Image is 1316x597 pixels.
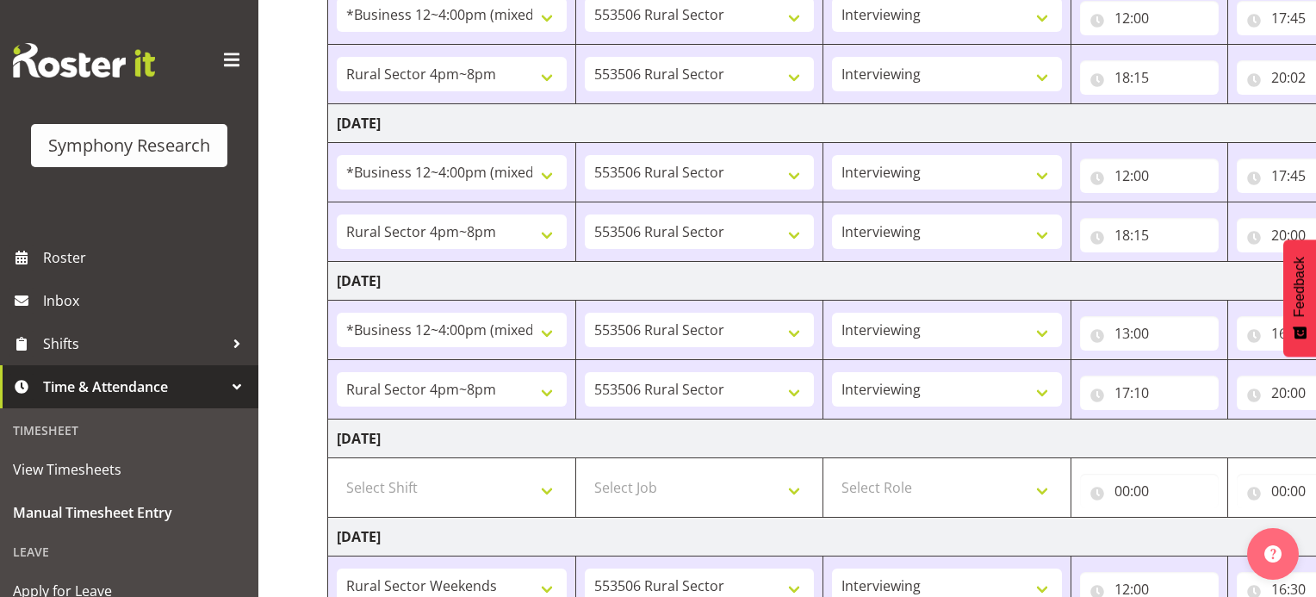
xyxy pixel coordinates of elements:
[1283,239,1316,357] button: Feedback - Show survey
[1080,376,1219,410] input: Click to select...
[4,448,254,491] a: View Timesheets
[4,491,254,534] a: Manual Timesheet Entry
[43,331,224,357] span: Shifts
[13,500,245,525] span: Manual Timesheet Entry
[1264,545,1282,563] img: help-xxl-2.png
[1080,60,1219,95] input: Click to select...
[1080,316,1219,351] input: Click to select...
[48,133,210,159] div: Symphony Research
[13,43,155,78] img: Rosterit website logo
[4,534,254,569] div: Leave
[1080,474,1219,508] input: Click to select...
[1080,159,1219,193] input: Click to select...
[1080,1,1219,35] input: Click to select...
[43,288,250,314] span: Inbox
[43,374,224,400] span: Time & Attendance
[1080,218,1219,252] input: Click to select...
[43,245,250,271] span: Roster
[13,457,245,482] span: View Timesheets
[4,413,254,448] div: Timesheet
[1292,257,1307,317] span: Feedback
